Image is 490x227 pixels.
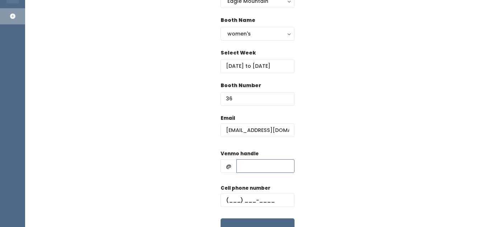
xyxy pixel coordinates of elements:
[221,123,295,137] input: @ .
[221,115,235,122] label: Email
[221,60,295,73] input: Select week
[221,159,237,173] span: @
[221,92,295,106] input: Booth Number
[227,30,288,38] div: women's
[221,27,295,41] button: women's
[221,185,270,192] label: Cell phone number
[221,49,256,57] label: Select Week
[221,82,261,89] label: Booth Number
[221,16,255,24] label: Booth Name
[221,193,295,207] input: (___) ___-____
[221,150,259,157] label: Venmo handle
